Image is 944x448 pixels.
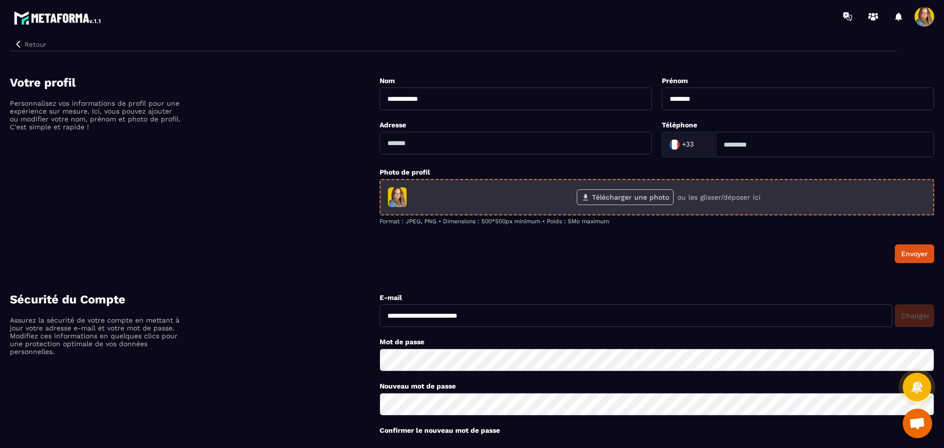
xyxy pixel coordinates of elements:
p: Personnalisez vos informations de profil pour une expérience sur mesure. Ici, vous pouvez ajouter... [10,99,182,131]
input: Search for option [696,137,706,152]
p: Assurez la sécurité de votre compte en mettant à jour votre adresse e-mail et votre mot de passe.... [10,316,182,356]
label: Photo de profil [380,168,430,176]
img: Country Flag [665,135,684,154]
p: Format : JPEG, PNG • Dimensions : 500*500px minimum • Poids : 5Mo maximum [380,218,934,225]
div: Search for option [662,132,716,157]
h4: Votre profil [10,76,380,90]
button: Envoyer [895,244,934,263]
span: +33 [682,140,694,149]
div: Ouvrir le chat [903,409,932,438]
label: Mot de passe [380,338,424,346]
h4: Sécurité du Compte [10,293,380,306]
img: logo [14,9,102,27]
label: Prénom [662,77,688,85]
label: Téléphone [662,121,697,129]
label: E-mail [380,294,402,301]
button: Retour [10,38,50,51]
label: Adresse [380,121,406,129]
label: Télécharger une photo [577,189,674,205]
label: Nom [380,77,395,85]
label: Nouveau mot de passe [380,382,456,390]
label: Confirmer le nouveau mot de passe [380,426,500,434]
p: ou les glisser/déposer ici [678,193,761,201]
